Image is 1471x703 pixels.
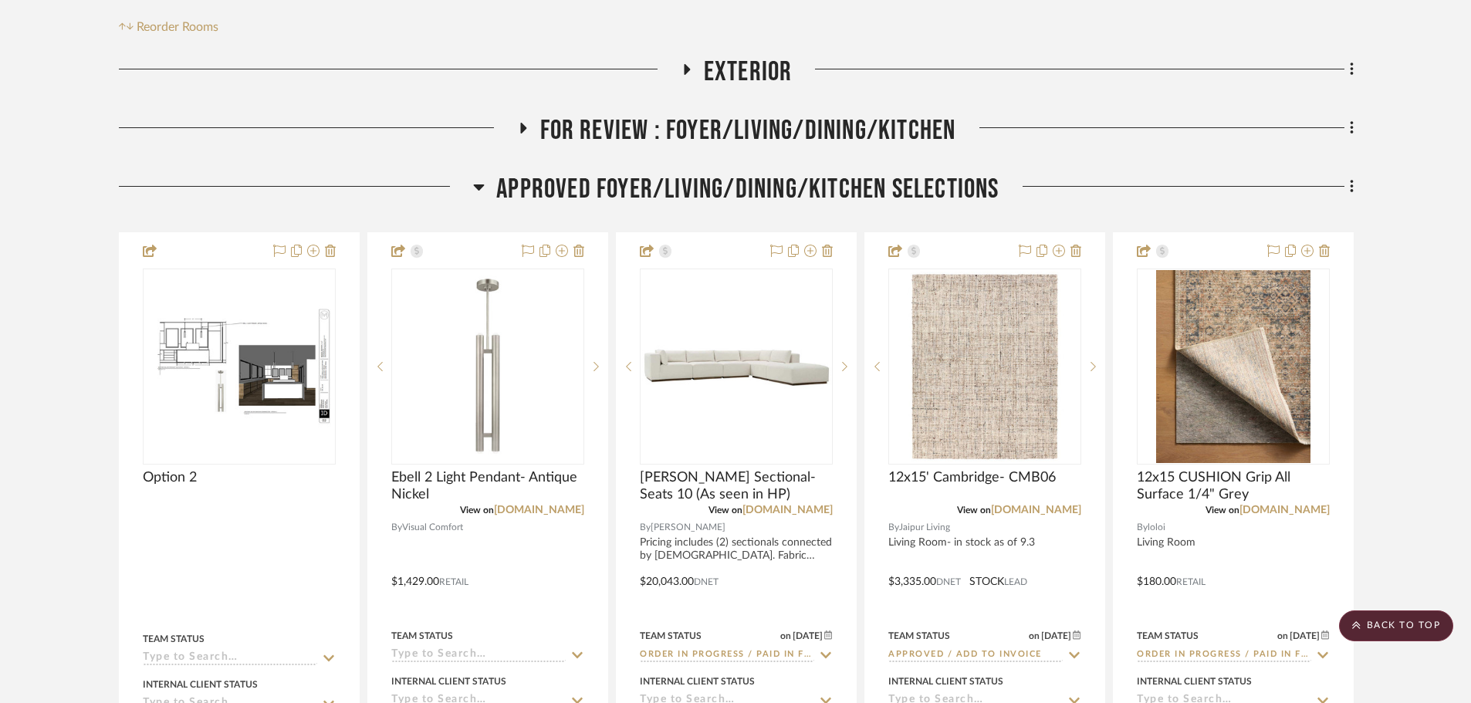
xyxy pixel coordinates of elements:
[640,674,755,688] div: Internal Client Status
[640,469,833,503] span: [PERSON_NAME] Sectional- Seats 10 (As seen in HP)
[1040,630,1073,641] span: [DATE]
[888,469,1056,486] span: 12x15' Cambridge- CMB06
[1277,631,1288,640] span: on
[1288,630,1321,641] span: [DATE]
[888,674,1003,688] div: Internal Client Status
[742,505,833,515] a: [DOMAIN_NAME]
[391,674,506,688] div: Internal Client Status
[1137,629,1199,643] div: Team Status
[393,272,583,461] img: Ebell 2 Light Pendant- Antique Nickel
[143,678,258,691] div: Internal Client Status
[137,18,218,36] span: Reorder Rooms
[391,520,402,535] span: By
[991,505,1081,515] a: [DOMAIN_NAME]
[119,18,218,36] button: Reorder Rooms
[143,469,197,486] span: Option 2
[640,629,702,643] div: Team Status
[496,173,999,206] span: APPROVED FOYER/LIVING/DINING/KITCHEN SELECTIONS
[143,632,205,646] div: Team Status
[888,648,1063,663] input: Type to Search…
[391,648,566,663] input: Type to Search…
[641,272,831,461] img: Dimitry Sectional- Seats 10 (As seen in HP)
[651,520,725,535] span: [PERSON_NAME]
[391,629,453,643] div: Team Status
[1138,269,1329,464] div: 0
[143,651,317,666] input: Type to Search…
[1029,631,1040,640] span: on
[402,520,463,535] span: Visual Comfort
[1137,520,1148,535] span: By
[1339,610,1453,641] scroll-to-top-button: BACK TO TOP
[144,305,334,427] img: Option 2
[460,505,494,515] span: View on
[640,520,651,535] span: By
[890,272,1080,461] img: 12x15' Cambridge- CMB06
[780,631,791,640] span: on
[889,269,1080,464] div: 0
[791,630,824,641] span: [DATE]
[708,505,742,515] span: View on
[1148,520,1165,535] span: loloi
[957,505,991,515] span: View on
[1239,505,1330,515] a: [DOMAIN_NAME]
[640,648,814,663] input: Type to Search…
[1206,505,1239,515] span: View on
[1137,648,1311,663] input: Type to Search…
[494,505,584,515] a: [DOMAIN_NAME]
[899,520,950,535] span: Jaipur Living
[1137,469,1330,503] span: 12x15 CUSHION Grip All Surface 1/4" Grey
[1156,270,1310,463] img: 12x15 CUSHION Grip All Surface 1/4" Grey
[888,629,950,643] div: Team Status
[540,114,956,147] span: FOR REVIEW : Foyer/Living/Dining/Kitchen
[641,269,832,464] div: 0
[704,56,793,89] span: Exterior
[1137,674,1252,688] div: Internal Client Status
[391,469,584,503] span: Ebell 2 Light Pendant- Antique Nickel
[888,520,899,535] span: By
